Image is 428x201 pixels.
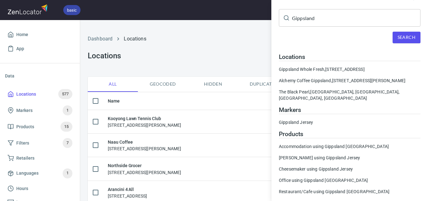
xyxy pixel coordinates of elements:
span: Search [398,34,415,41]
div: Alchemy Coffee Gippsland, [STREET_ADDRESS][PERSON_NAME] [279,77,420,84]
a: Cheesemaker using Gippsland Jersey [279,166,420,172]
a: The Black Pearl,[GEOGRAPHIC_DATA], [GEOGRAPHIC_DATA], [GEOGRAPHIC_DATA], [GEOGRAPHIC_DATA] [279,89,420,101]
h4: Markers [279,106,420,114]
a: Accommodation using Gippsland [GEOGRAPHIC_DATA] [279,143,420,150]
div: The Black Pearl, [GEOGRAPHIC_DATA], [GEOGRAPHIC_DATA], [GEOGRAPHIC_DATA], [GEOGRAPHIC_DATA] [279,89,420,101]
a: Gippsland Jersey [279,119,420,125]
div: Gippsland Whole Fresh, [STREET_ADDRESS] [279,66,420,72]
a: [PERSON_NAME] using Gippsland Jersey [279,155,420,161]
a: Alchemy Coffee Gippsland,[STREET_ADDRESS][PERSON_NAME] [279,77,420,84]
h4: Locations [279,53,420,61]
a: Restaurant/Cafe using Gippsland [GEOGRAPHIC_DATA] [279,188,420,195]
button: Search [393,32,420,43]
a: Office using Gippsland [GEOGRAPHIC_DATA] [279,177,420,183]
h4: Products [279,130,420,138]
input: Search for locations, markers or anything you want [292,9,420,27]
a: Gippsland Whole Fresh,[STREET_ADDRESS] [279,66,420,72]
